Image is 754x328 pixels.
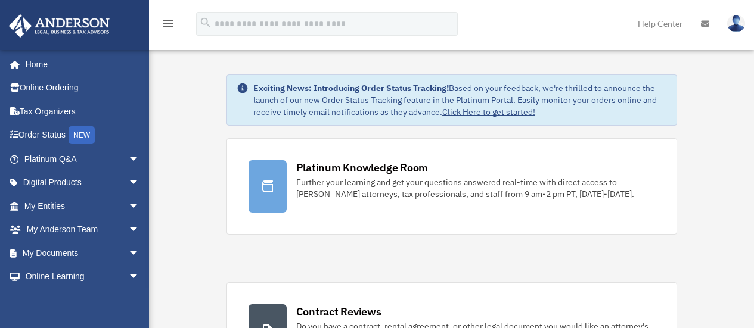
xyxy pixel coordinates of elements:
[128,147,152,171] span: arrow_drop_down
[128,194,152,218] span: arrow_drop_down
[69,126,95,144] div: NEW
[8,147,158,171] a: Platinum Q&Aarrow_drop_down
[5,14,113,38] img: Anderson Advisors Platinum Portal
[128,218,152,242] span: arrow_drop_down
[253,83,449,93] strong: Exciting News: Introducing Order Status Tracking!
[8,76,158,100] a: Online Ordering
[296,304,381,319] div: Contract Reviews
[8,241,158,265] a: My Documentsarrow_drop_down
[161,21,175,31] a: menu
[8,123,158,148] a: Order StatusNEW
[199,16,212,29] i: search
[8,52,152,76] a: Home
[727,15,745,32] img: User Pic
[161,17,175,31] i: menu
[8,265,158,289] a: Online Learningarrow_drop_down
[8,99,158,123] a: Tax Organizers
[128,265,152,289] span: arrow_drop_down
[8,171,158,195] a: Digital Productsarrow_drop_down
[226,138,677,235] a: Platinum Knowledge Room Further your learning and get your questions answered real-time with dire...
[442,107,535,117] a: Click Here to get started!
[253,82,667,118] div: Based on your feedback, we're thrilled to announce the launch of our new Order Status Tracking fe...
[128,241,152,265] span: arrow_drop_down
[296,176,655,200] div: Further your learning and get your questions answered real-time with direct access to [PERSON_NAM...
[128,171,152,195] span: arrow_drop_down
[8,218,158,242] a: My Anderson Teamarrow_drop_down
[8,194,158,218] a: My Entitiesarrow_drop_down
[296,160,429,175] div: Platinum Knowledge Room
